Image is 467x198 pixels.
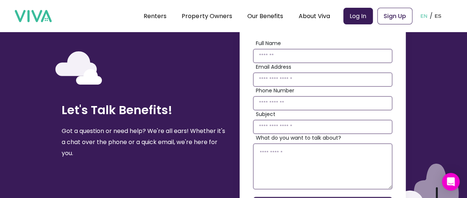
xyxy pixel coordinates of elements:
div: About Viva [299,7,330,25]
a: Property Owners [182,12,232,20]
label: What do you want to talk about? [256,134,392,142]
a: Log In [343,8,373,24]
img: viva [15,10,52,23]
label: Email Address [256,63,392,71]
p: Got a question or need help? We're all ears! Whether it's a chat over the phone or a quick email,... [62,126,228,159]
a: Sign Up [377,8,412,24]
button: EN [418,4,430,27]
p: / [429,10,432,21]
div: Open Intercom Messenger [442,173,460,191]
label: Full Name [256,40,392,47]
button: ES [432,4,443,27]
a: Renters [144,12,166,20]
div: Our Benefits [247,7,283,25]
label: Phone Number [256,87,392,95]
label: Subject [256,110,392,118]
h2: Let's Talk Benefits! [62,100,228,120]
